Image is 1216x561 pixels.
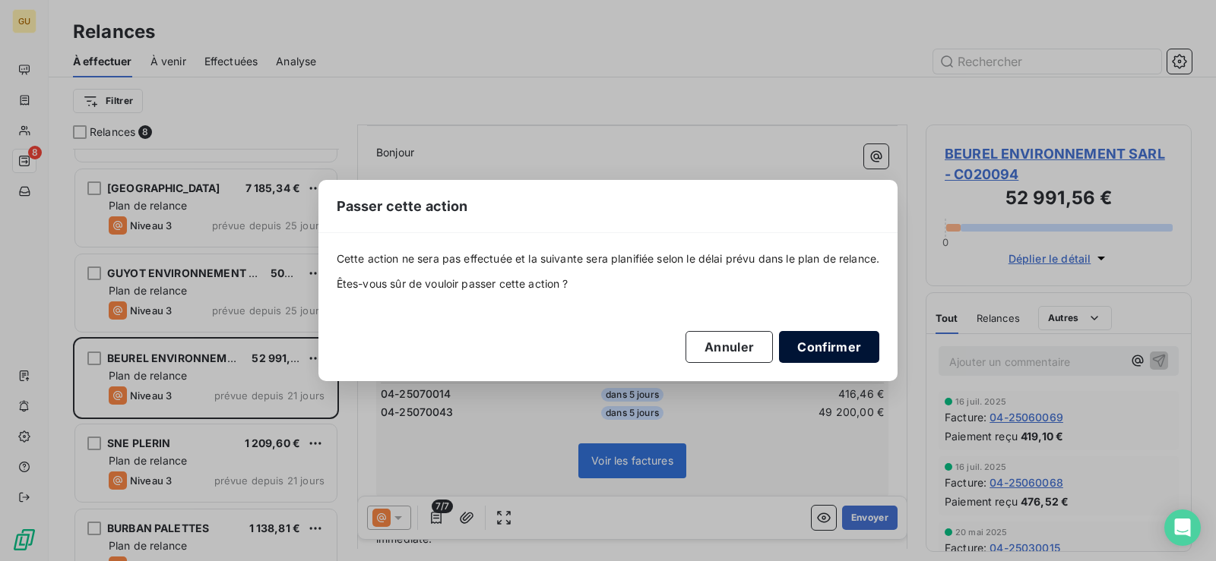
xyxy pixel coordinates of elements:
[1164,509,1201,546] div: Open Intercom Messenger
[337,251,880,266] span: Cette action ne sera pas effectuée et la suivante sera planifiée selon le délai prévu dans le pla...
[337,196,468,216] span: Passer cette action
[337,276,880,292] span: Êtes-vous sûr de vouloir passer cette action ?
[779,331,879,363] button: Confirmer
[686,331,773,363] button: Annuler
